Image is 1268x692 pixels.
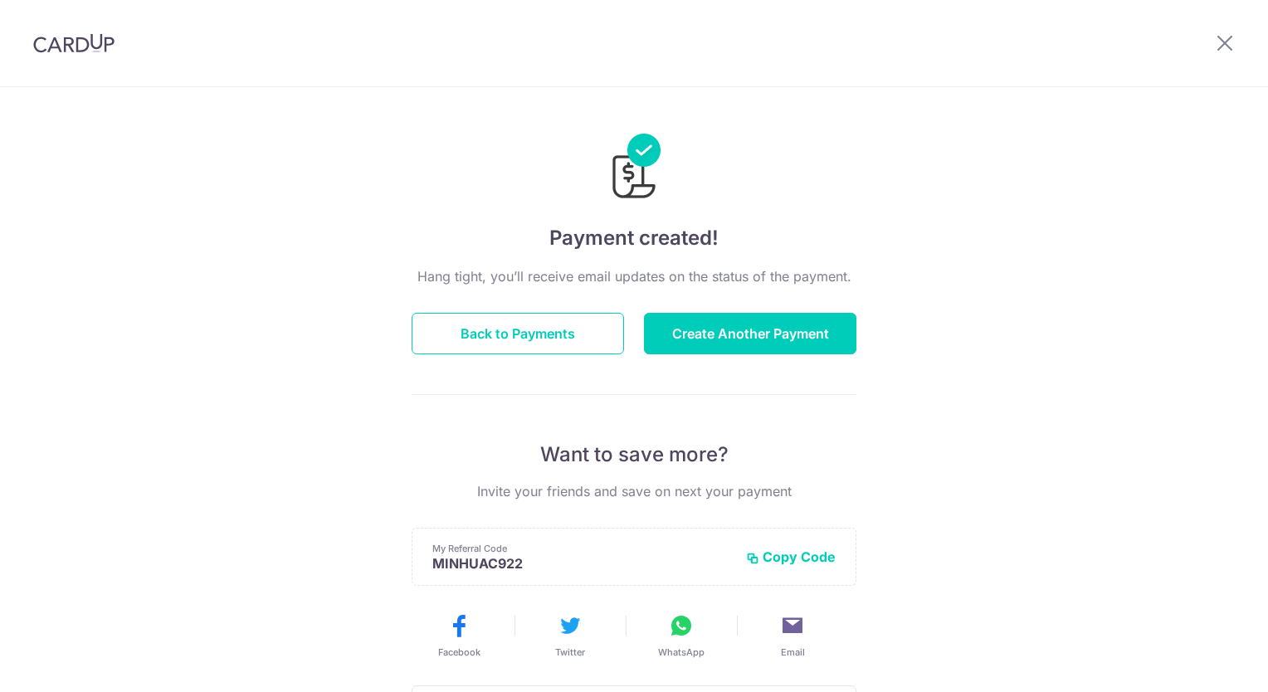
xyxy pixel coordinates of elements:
button: Back to Payments [412,313,624,354]
p: Want to save more? [412,441,856,468]
p: MINHUAC922 [432,555,733,572]
button: Email [744,612,841,659]
button: Twitter [521,612,619,659]
p: Hang tight, you’ll receive email updates on the status of the payment. [412,266,856,286]
span: Twitter [555,646,585,659]
button: Facebook [410,612,508,659]
h4: Payment created! [412,223,856,253]
img: CardUp [33,33,115,53]
button: Copy Code [746,548,836,565]
span: Facebook [438,646,480,659]
button: Create Another Payment [644,313,856,354]
p: My Referral Code [432,542,733,555]
span: Email [781,646,805,659]
p: Invite your friends and save on next your payment [412,481,856,501]
img: Payments [607,134,661,203]
button: WhatsApp [632,612,730,659]
span: WhatsApp [658,646,705,659]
